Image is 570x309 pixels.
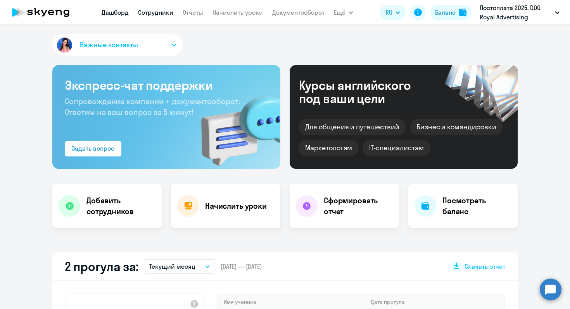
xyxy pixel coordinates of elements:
span: Важные контакты [80,40,138,50]
p: Текущий месяц [149,262,195,271]
img: avatar [55,36,74,54]
div: Бизнес и командировки [410,119,503,135]
span: RU [385,8,392,17]
div: Баланс [435,8,456,17]
button: Ещё [334,5,353,20]
a: Отчеты [183,9,203,16]
h4: Сформировать отчет [324,195,393,217]
span: Сопровождение компании + документооборот. Ответим на ваш вопрос за 5 минут! [65,96,240,117]
a: Начислить уроки [212,9,263,16]
div: Маркетологам [299,140,358,156]
h4: Посмотреть баланс [442,195,511,217]
span: Скачать отчет [465,262,505,271]
div: Курсы английского под ваши цели [299,79,432,105]
button: Задать вопрос [65,141,121,156]
button: RU [380,5,406,20]
h2: 2 прогула за: [65,259,138,274]
div: Для общения и путешествий [299,119,406,135]
span: [DATE] — [DATE] [221,262,262,271]
span: Ещё [334,8,345,17]
h4: Добавить сотрудников [86,195,155,217]
button: Постоплата 2025, DOO Royal Advertising [476,3,563,22]
button: Балансbalance [430,5,471,20]
button: Важные контакты [52,34,183,56]
img: bg-img [190,82,280,169]
div: IT-специалистам [363,140,430,156]
button: Текущий месяц [145,259,214,274]
p: Постоплата 2025, DOO Royal Advertising [480,3,552,22]
a: Сотрудники [138,9,173,16]
h3: Экспресс-чат поддержки [65,77,268,93]
img: balance [459,9,466,16]
a: Документооборот [272,9,325,16]
a: Дашборд [102,9,129,16]
div: Задать вопрос [72,144,114,153]
h4: Начислить уроки [205,201,267,211]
